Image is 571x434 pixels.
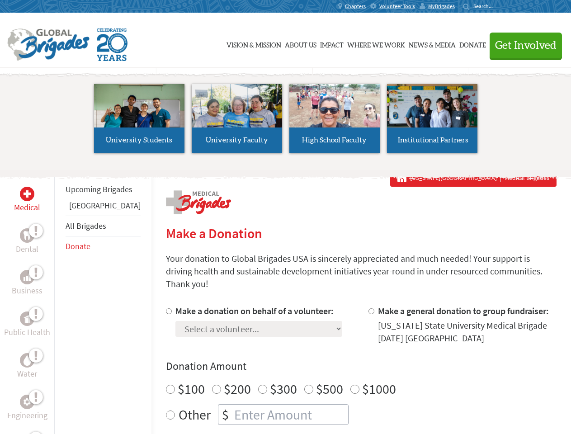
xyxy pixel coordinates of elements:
[224,380,251,397] label: $200
[94,84,184,153] a: University Students
[66,216,141,236] li: All Brigades
[24,398,31,406] img: Engineering
[302,137,367,144] span: High School Faculty
[7,409,47,422] p: Engineering
[69,200,141,211] a: [GEOGRAPHIC_DATA]
[66,241,90,251] a: Donate
[473,3,499,9] input: Search...
[14,201,40,214] p: Medical
[7,395,47,422] a: EngineeringEngineering
[495,40,557,51] span: Get Involved
[166,225,557,241] h2: Make a Donation
[178,380,205,397] label: $100
[345,3,366,10] span: Chapters
[20,187,34,201] div: Medical
[379,3,415,10] span: Volunteer Tools
[94,84,184,144] img: menu_brigades_submenu_1.jpg
[14,187,40,214] a: MedicalMedical
[320,21,344,66] a: Impact
[24,355,31,365] img: Water
[192,84,282,145] img: menu_brigades_submenu_2.jpg
[20,353,34,368] div: Water
[66,236,141,256] li: Donate
[166,359,557,373] h4: Donation Amount
[490,33,562,58] button: Get Involved
[66,179,141,199] li: Upcoming Brigades
[24,231,31,240] img: Dental
[4,311,50,339] a: Public HealthPublic Health
[270,380,297,397] label: $300
[106,137,172,144] span: University Students
[285,21,316,66] a: About Us
[20,270,34,284] div: Business
[289,84,380,128] img: menu_brigades_submenu_3.jpg
[179,404,211,425] label: Other
[4,326,50,339] p: Public Health
[24,190,31,198] img: Medical
[12,270,42,297] a: BusinessBusiness
[362,380,396,397] label: $1000
[378,319,557,344] div: [US_STATE] State University Medical Brigade [DATE] [GEOGRAPHIC_DATA]
[347,21,405,66] a: Where We Work
[166,252,557,290] p: Your donation to Global Brigades USA is sincerely appreciated and much needed! Your support is dr...
[409,21,456,66] a: News & Media
[166,190,231,214] img: logo-medical.png
[227,21,281,66] a: Vision & Mission
[218,405,232,425] div: $
[24,314,31,323] img: Public Health
[428,3,455,10] span: MyBrigades
[66,221,106,231] a: All Brigades
[459,21,486,66] a: Donate
[97,28,127,61] img: Global Brigades Celebrating 20 Years
[316,380,343,397] label: $500
[16,228,38,255] a: DentalDental
[378,305,549,316] label: Make a general donation to group fundraiser:
[20,228,34,243] div: Dental
[232,405,348,425] input: Enter Amount
[17,368,37,380] p: Water
[12,284,42,297] p: Business
[7,28,90,61] img: Global Brigades Logo
[387,84,477,153] a: Institutional Partners
[66,184,132,194] a: Upcoming Brigades
[206,137,268,144] span: University Faculty
[192,84,282,153] a: University Faculty
[17,353,37,380] a: WaterWater
[24,274,31,281] img: Business
[20,395,34,409] div: Engineering
[175,305,334,316] label: Make a donation on behalf of a volunteer:
[20,311,34,326] div: Public Health
[398,137,468,144] span: Institutional Partners
[66,199,141,216] li: Guatemala
[289,84,380,153] a: High School Faculty
[387,84,477,144] img: menu_brigades_submenu_4.jpg
[16,243,38,255] p: Dental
